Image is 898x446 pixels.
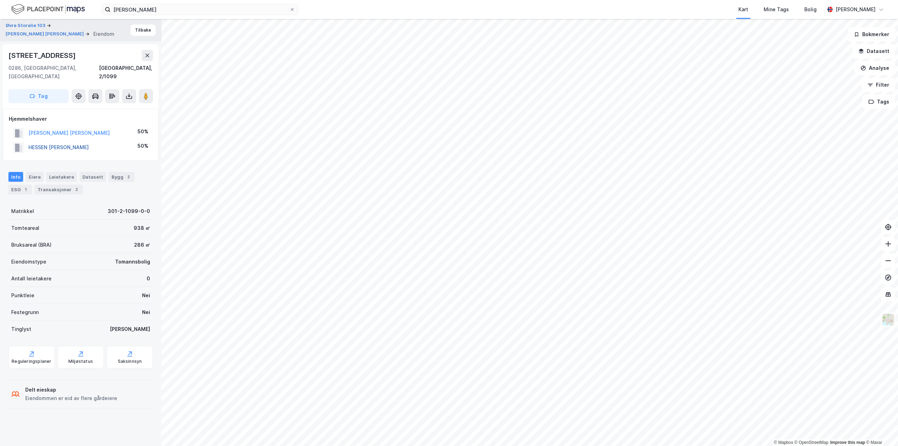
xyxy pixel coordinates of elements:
[109,172,135,182] div: Bygg
[836,5,876,14] div: [PERSON_NAME]
[130,25,156,36] button: Tilbake
[93,30,114,38] div: Eiendom
[863,412,898,446] iframe: Chat Widget
[804,5,817,14] div: Bolig
[11,241,52,249] div: Bruksareal (BRA)
[855,61,895,75] button: Analyse
[11,291,34,300] div: Punktleie
[848,27,895,41] button: Bokmerker
[11,3,85,15] img: logo.f888ab2527a4732fd821a326f86c7f29.svg
[8,64,99,81] div: 0286, [GEOGRAPHIC_DATA], [GEOGRAPHIC_DATA]
[863,95,895,109] button: Tags
[25,386,117,394] div: Delt eieskap
[6,31,85,38] button: [PERSON_NAME] [PERSON_NAME]
[22,186,29,193] div: 1
[8,89,69,103] button: Tag
[68,359,93,364] div: Miljøstatus
[882,313,895,326] img: Z
[11,258,46,266] div: Eiendomstype
[46,172,77,182] div: Leietakere
[134,241,150,249] div: 286 ㎡
[862,78,895,92] button: Filter
[11,224,39,232] div: Tomteareal
[11,308,39,317] div: Festegrunn
[8,172,23,182] div: Info
[11,325,31,333] div: Tinglyst
[764,5,789,14] div: Mine Tags
[25,394,117,402] div: Eiendommen er eid av flere gårdeiere
[108,207,150,215] div: 301-2-1099-0-0
[115,258,150,266] div: Tomannsbolig
[26,172,43,182] div: Eiere
[6,22,47,29] button: Øvre Storelie 103
[8,50,77,61] div: [STREET_ADDRESS]
[8,185,32,194] div: ESG
[9,115,153,123] div: Hjemmelshaver
[12,359,51,364] div: Reguleringsplaner
[80,172,106,182] div: Datasett
[110,325,150,333] div: [PERSON_NAME]
[138,127,148,136] div: 50%
[73,186,80,193] div: 2
[142,291,150,300] div: Nei
[11,207,34,215] div: Matrikkel
[138,142,148,150] div: 50%
[738,5,748,14] div: Kart
[795,440,829,445] a: OpenStreetMap
[852,44,895,58] button: Datasett
[134,224,150,232] div: 938 ㎡
[830,440,865,445] a: Improve this map
[110,4,289,15] input: Søk på adresse, matrikkel, gårdeiere, leietakere eller personer
[35,185,83,194] div: Transaksjoner
[125,173,132,180] div: 2
[11,274,52,283] div: Antall leietakere
[118,359,142,364] div: Saksinnsyn
[147,274,150,283] div: 0
[142,308,150,317] div: Nei
[99,64,153,81] div: [GEOGRAPHIC_DATA], 2/1099
[774,440,793,445] a: Mapbox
